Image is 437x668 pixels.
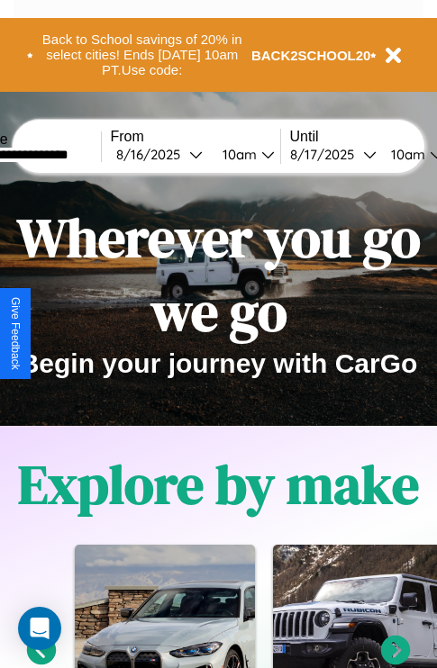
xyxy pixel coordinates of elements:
[251,48,371,63] b: BACK2SCHOOL20
[290,146,363,163] div: 8 / 17 / 2025
[208,145,280,164] button: 10am
[214,146,261,163] div: 10am
[33,27,251,83] button: Back to School savings of 20% in select cities! Ends [DATE] 10am PT.Use code:
[111,129,280,145] label: From
[116,146,189,163] div: 8 / 16 / 2025
[382,146,430,163] div: 10am
[18,447,419,521] h1: Explore by make
[111,145,208,164] button: 8/16/2025
[18,607,61,650] div: Open Intercom Messenger
[9,297,22,370] div: Give Feedback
